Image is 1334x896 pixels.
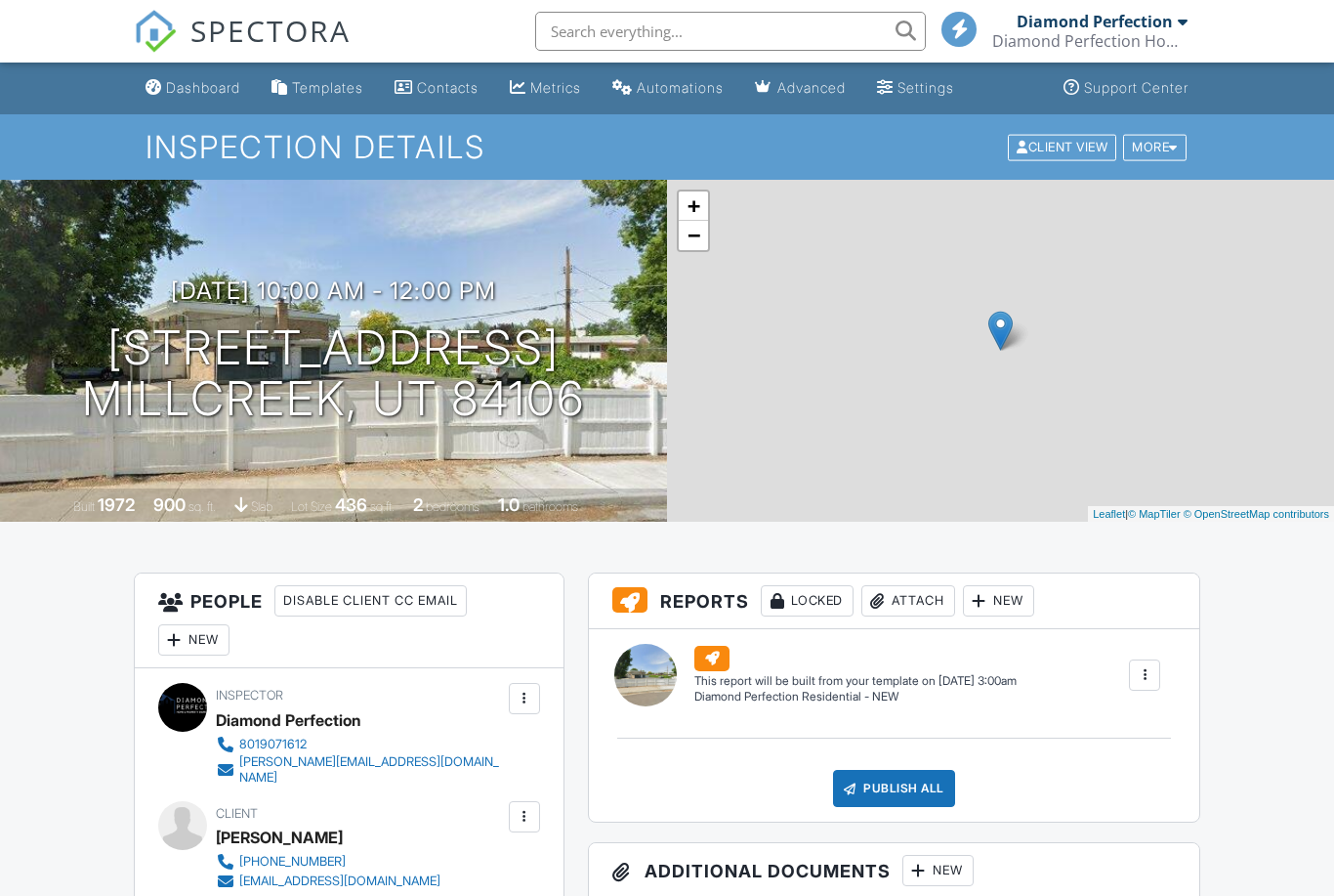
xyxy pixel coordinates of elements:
div: Settings [897,79,954,96]
a: Support Center [1056,70,1196,107]
span: bedrooms [426,499,479,514]
h1: [STREET_ADDRESS] Millcreek, UT 84106 [82,322,585,426]
div: | [1088,506,1334,523]
div: Support Center [1084,79,1188,96]
a: Client View [1006,139,1121,153]
div: 1.0 [498,494,520,515]
div: Metrics [530,79,581,96]
div: 2 [413,494,423,515]
div: More [1123,134,1187,160]
div: Templates [292,79,363,96]
div: 8019071612 [239,737,307,752]
a: © MapTiler [1128,508,1181,520]
a: Advanced [747,70,854,107]
div: Locked [761,585,854,617]
div: 436 [335,494,367,515]
a: Contacts [387,70,486,107]
span: Client [216,806,258,821]
a: [PERSON_NAME][EMAIL_ADDRESS][DOMAIN_NAME] [216,754,504,786]
a: [EMAIL_ADDRESS][DOMAIN_NAME] [216,872,440,891]
div: Automations [637,79,724,96]
a: Zoom in [679,192,708,221]
input: Search everything... [535,12,926,51]
h3: People [135,574,563,668]
a: 8019071612 [216,735,504,754]
div: [PHONE_NUMBER] [239,854,346,870]
a: Automations (Basic) [604,70,731,107]
div: Diamond Perfection [1017,12,1173,31]
div: Client View [1008,134,1116,160]
span: bathrooms [522,499,578,514]
a: Leaflet [1093,508,1125,520]
div: [PERSON_NAME][EMAIL_ADDRESS][DOMAIN_NAME] [239,754,504,786]
div: Dashboard [166,79,240,96]
div: New [963,585,1034,617]
div: Diamond Perfection Residential - NEW [694,689,1017,705]
a: [PHONE_NUMBER] [216,852,440,872]
div: 900 [153,494,186,515]
div: 1972 [98,494,135,515]
div: Diamond Perfection Home & Property Inspections [992,31,1188,51]
div: This report will be built from your template on [DATE] 3:00am [694,673,1017,689]
h3: Reports [589,574,1199,629]
span: sq.ft. [370,499,395,514]
a: Settings [869,70,962,107]
a: Zoom out [679,221,708,250]
div: Diamond Perfection [216,705,361,735]
a: Templates [264,70,371,107]
a: © OpenStreetMap contributors [1184,508,1329,520]
span: Built [73,499,95,514]
div: Advanced [777,79,846,96]
div: [EMAIL_ADDRESS][DOMAIN_NAME] [239,874,440,889]
span: Lot Size [291,499,332,514]
span: SPECTORA [190,10,351,51]
span: sq. ft. [188,499,216,514]
span: slab [251,499,272,514]
a: Metrics [502,70,589,107]
div: Contacts [417,79,479,96]
div: New [158,624,229,656]
h3: [DATE] 10:00 am - 12:00 pm [171,277,496,304]
span: Inspector [216,688,283,703]
div: [PERSON_NAME] [216,823,343,852]
img: The Best Home Inspection Software - Spectora [134,10,177,53]
a: Dashboard [138,70,248,107]
div: Disable Client CC Email [274,585,467,617]
a: SPECTORA [134,26,351,67]
h1: Inspection Details [146,130,1188,164]
div: Attach [861,585,955,617]
div: Publish All [833,770,955,807]
div: New [902,855,974,886]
